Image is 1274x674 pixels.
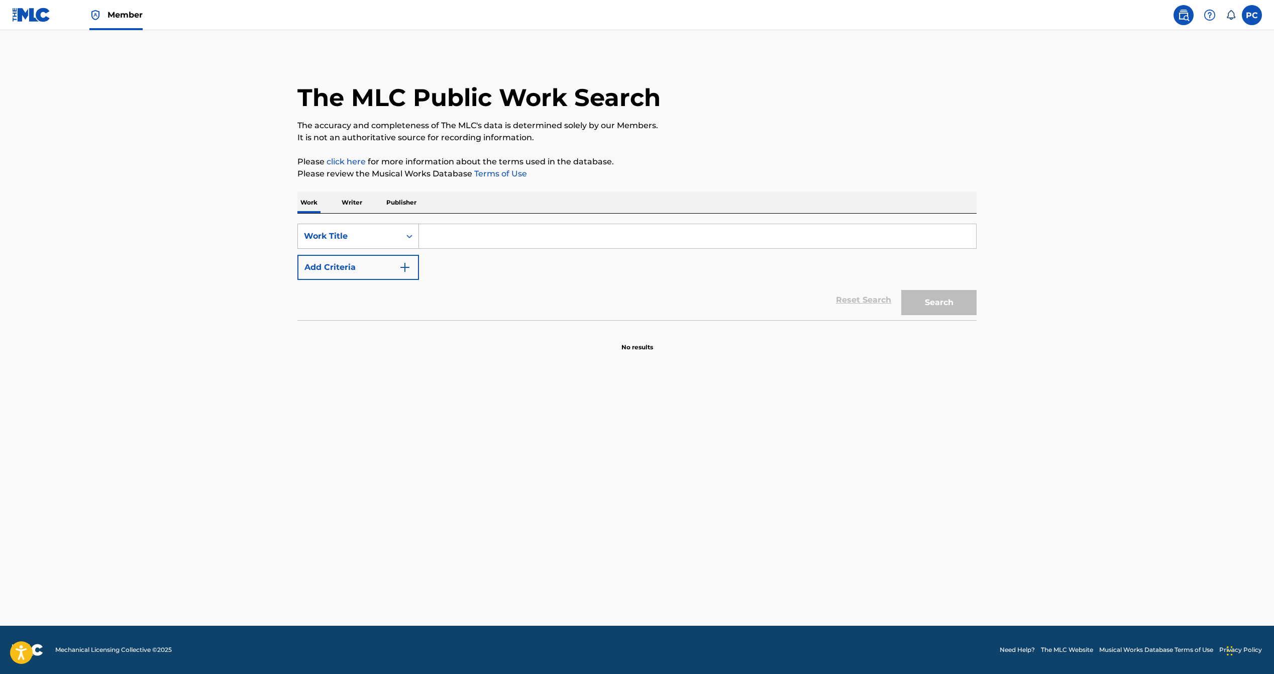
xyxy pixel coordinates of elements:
span: Mechanical Licensing Collective © 2025 [55,645,172,654]
p: Please for more information about the terms used in the database. [297,156,977,168]
a: Need Help? [1000,645,1035,654]
img: 9d2ae6d4665cec9f34b9.svg [399,261,411,273]
a: Terms of Use [472,169,527,178]
span: Member [108,9,143,21]
img: help [1204,9,1216,21]
a: click here [327,157,366,166]
div: Help [1200,5,1220,25]
img: Top Rightsholder [89,9,101,21]
a: Musical Works Database Terms of Use [1099,645,1213,654]
p: Writer [339,192,365,213]
p: Work [297,192,321,213]
p: It is not an authoritative source for recording information. [297,132,977,144]
button: Add Criteria [297,255,419,280]
iframe: Chat Widget [1224,626,1274,674]
img: MLC Logo [12,8,51,22]
a: Privacy Policy [1219,645,1262,654]
div: User Menu [1242,5,1262,25]
h1: The MLC Public Work Search [297,82,661,113]
div: Notifications [1226,10,1236,20]
a: Public Search [1174,5,1194,25]
div: Drag [1227,636,1233,666]
div: Work Title [304,230,394,242]
img: logo [12,644,43,656]
p: Please review the Musical Works Database [297,168,977,180]
form: Search Form [297,224,977,320]
img: search [1178,9,1190,21]
p: No results [621,331,653,352]
p: Publisher [383,192,419,213]
p: The accuracy and completeness of The MLC's data is determined solely by our Members. [297,120,977,132]
a: The MLC Website [1041,645,1093,654]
